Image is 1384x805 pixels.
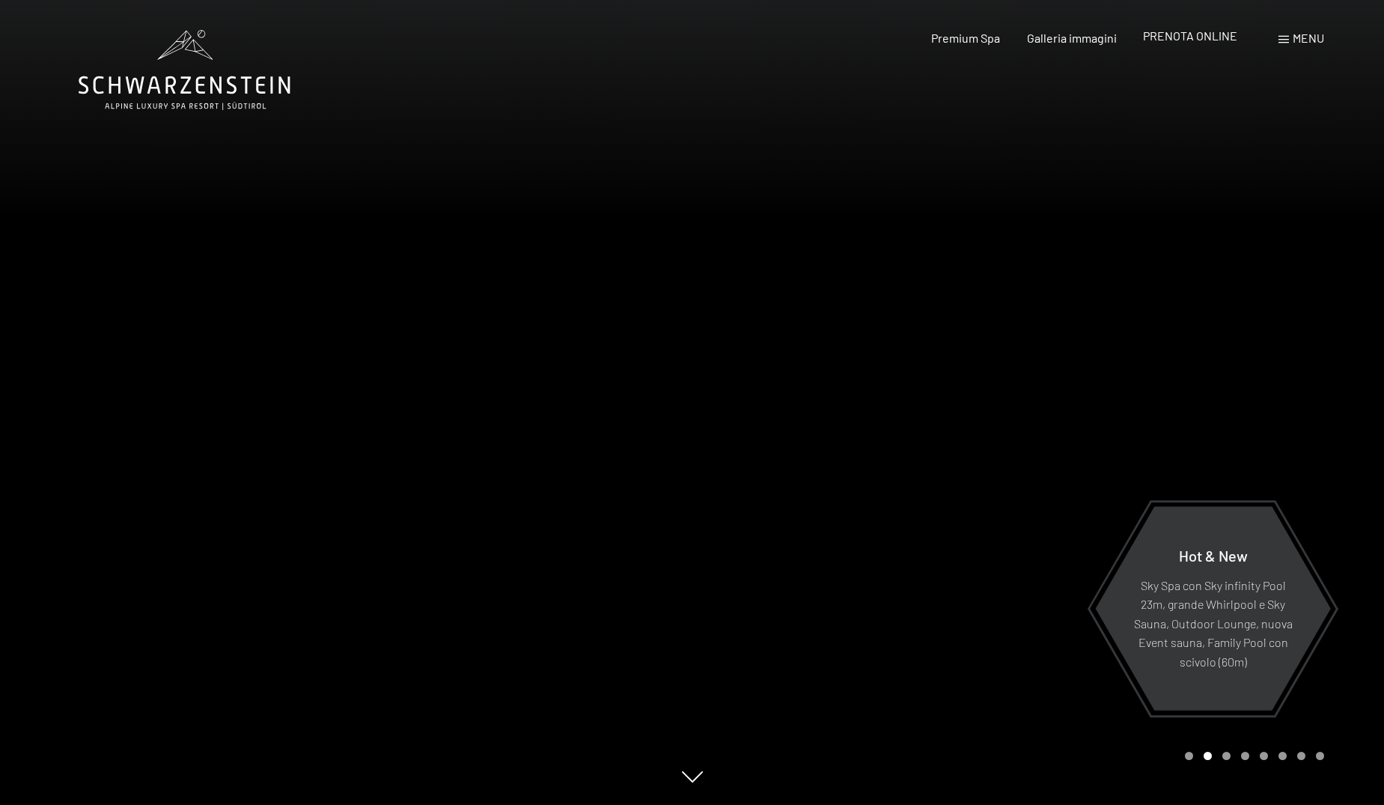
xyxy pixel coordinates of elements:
div: Carousel Page 1 [1185,752,1193,760]
div: Carousel Page 3 [1222,752,1231,760]
a: Hot & New Sky Spa con Sky infinity Pool 23m, grande Whirlpool e Sky Sauna, Outdoor Lounge, nuova ... [1094,505,1332,711]
div: Carousel Page 5 [1260,752,1268,760]
div: Carousel Pagination [1180,752,1324,760]
a: PRENOTA ONLINE [1143,28,1237,43]
div: Carousel Page 7 [1297,752,1305,760]
a: Premium Spa [931,31,1000,45]
p: Sky Spa con Sky infinity Pool 23m, grande Whirlpool e Sky Sauna, Outdoor Lounge, nuova Event saun... [1132,575,1294,671]
div: Carousel Page 8 [1316,752,1324,760]
div: Carousel Page 4 [1241,752,1249,760]
a: Galleria immagini [1027,31,1117,45]
span: Hot & New [1179,546,1248,564]
span: Menu [1293,31,1324,45]
div: Carousel Page 6 [1278,752,1287,760]
div: Carousel Page 2 (Current Slide) [1204,752,1212,760]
